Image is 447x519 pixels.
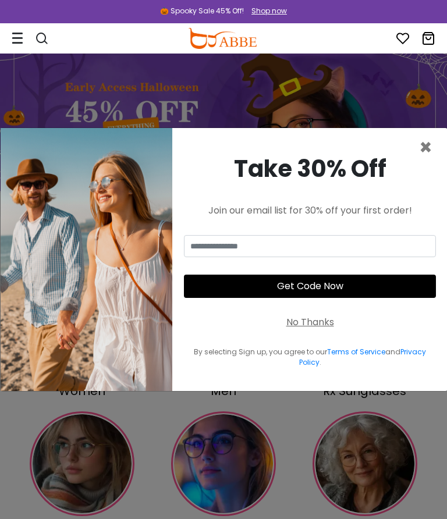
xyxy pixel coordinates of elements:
[184,151,436,186] div: Take 30% Off
[419,137,432,158] button: Close
[184,347,436,368] div: By selecting Sign up, you agree to our and .
[188,28,257,49] img: abbeglasses.com
[251,6,287,16] div: Shop now
[160,6,244,16] div: 🎃 Spooky Sale 45% Off!
[286,315,334,329] div: No Thanks
[184,275,436,298] button: Get Code Now
[327,347,385,357] a: Terms of Service
[184,204,436,218] div: Join our email list for 30% off your first order!
[419,133,432,162] span: ×
[1,128,172,391] img: welcome
[299,347,427,367] a: Privacy Policy
[246,6,287,16] a: Shop now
